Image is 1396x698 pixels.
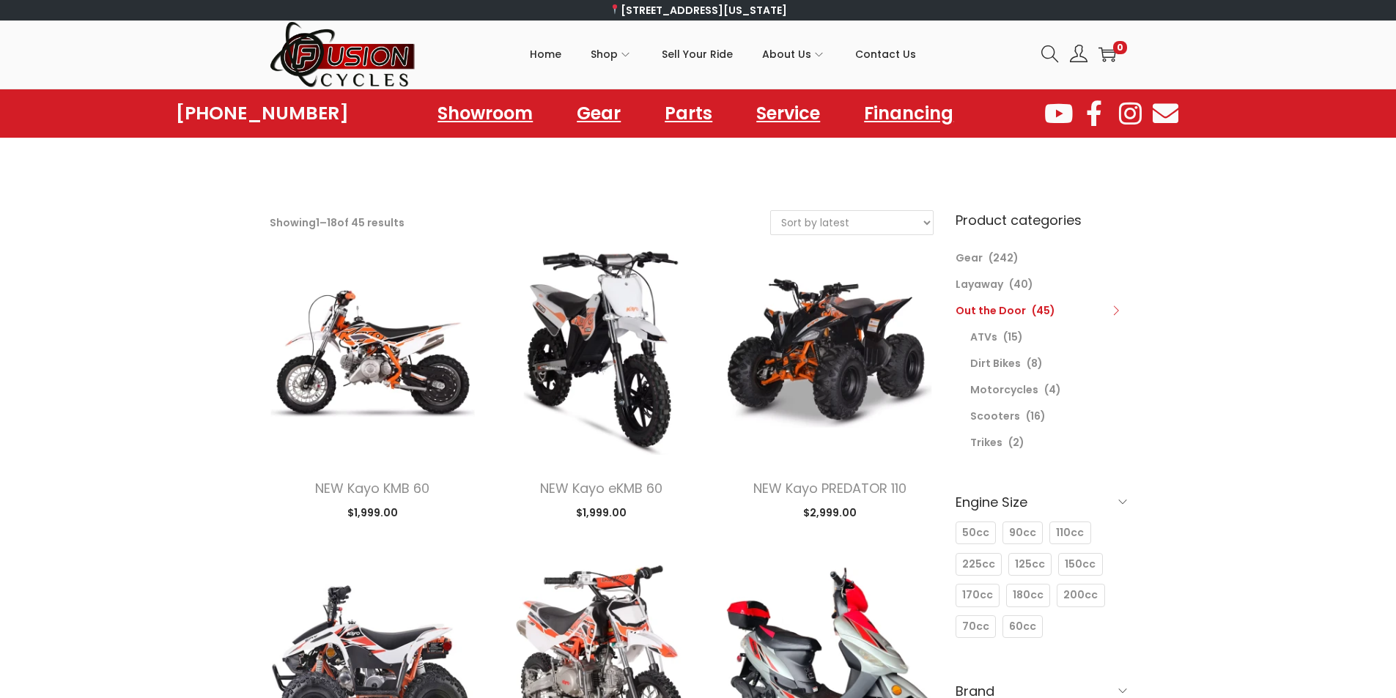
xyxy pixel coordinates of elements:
span: $ [803,505,810,520]
a: Shop [591,21,632,87]
img: Woostify retina logo [270,21,416,89]
span: Home [530,36,561,73]
span: 110cc [1056,525,1084,541]
a: Motorcycles [970,382,1038,397]
h6: Product categories [956,210,1127,230]
nav: Menu [423,97,968,130]
span: 18 [327,215,337,230]
p: Showing – of 45 results [270,212,405,233]
span: $ [347,505,354,520]
span: 1,999.00 [347,505,398,520]
span: About Us [762,36,811,73]
a: Sell Your Ride [662,21,733,87]
a: Contact Us [855,21,916,87]
nav: Primary navigation [416,21,1030,87]
span: Shop [591,36,618,73]
h6: Engine Size [956,485,1127,519]
span: (2) [1008,435,1024,450]
a: ATVs [970,330,997,344]
a: Financing [849,97,968,130]
span: (15) [1003,330,1023,344]
span: 125cc [1015,557,1045,572]
span: 2,999.00 [803,505,857,520]
span: 1 [316,215,320,230]
span: $ [576,505,583,520]
a: NEW Kayo PREDATOR 110 [753,479,906,497]
span: (4) [1044,382,1061,397]
span: (45) [1032,303,1055,318]
a: Home [530,21,561,87]
a: Dirt Bikes [970,356,1021,371]
a: [STREET_ADDRESS][US_STATE] [609,3,787,18]
span: 90cc [1009,525,1036,541]
a: Gear [956,250,983,265]
a: Service [742,97,835,130]
a: Scooters [970,409,1020,423]
span: (8) [1027,356,1043,371]
span: 60cc [1009,619,1036,634]
span: 170cc [962,587,993,603]
a: Parts [650,97,727,130]
span: Sell Your Ride [662,36,733,73]
a: NEW Kayo eKMB 60 [540,479,662,497]
a: [PHONE_NUMBER] [176,103,349,124]
span: 225cc [962,557,995,572]
select: Shop order [771,211,933,234]
span: 150cc [1065,557,1096,572]
a: Trikes [970,435,1002,450]
a: Gear [562,97,635,130]
a: About Us [762,21,826,87]
a: 0 [1098,45,1116,63]
span: 1,999.00 [576,505,627,520]
span: (16) [1026,409,1046,423]
span: 70cc [962,619,989,634]
span: 200cc [1063,587,1098,603]
a: Layaway [956,277,1003,292]
span: 180cc [1013,587,1044,603]
a: NEW Kayo KMB 60 [315,479,429,497]
span: (242) [989,250,1019,265]
span: (40) [1009,277,1033,292]
span: 50cc [962,525,989,541]
img: 📍 [610,4,620,15]
a: Showroom [423,97,547,130]
a: Out the Door [956,303,1026,318]
span: Contact Us [855,36,916,73]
